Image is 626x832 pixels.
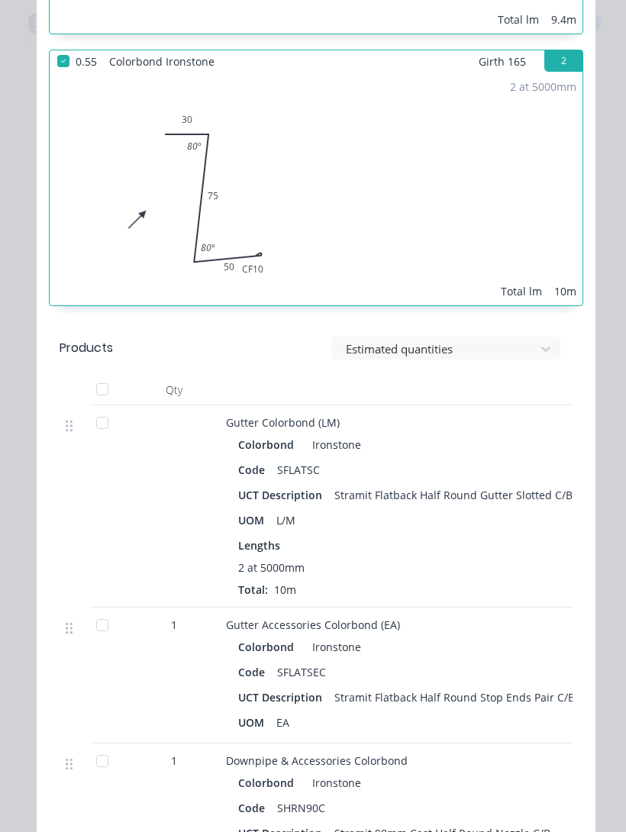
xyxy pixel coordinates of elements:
div: Code [238,797,271,819]
div: UCT Description [238,484,328,506]
span: 10m [268,582,302,597]
div: UCT Description [238,686,328,708]
span: 1 [171,617,177,633]
div: SHRN90C [271,797,331,819]
div: Total lm [498,11,539,27]
div: Products [60,339,113,357]
span: Girth 165 [479,50,526,73]
div: Ironstone [306,636,361,658]
div: Colorbond [238,636,300,658]
button: 2 [544,50,582,72]
span: Downpipe & Accessories Colorbond [226,753,408,768]
span: 0.55 [69,50,103,73]
div: 10m [554,283,576,299]
div: Ironstone [306,772,361,794]
span: Total: [238,582,268,597]
div: SFLATSEC [271,661,332,683]
div: UOM [238,711,270,734]
div: UOM [238,509,270,531]
div: Total lm [501,283,542,299]
div: Colorbond [238,772,300,794]
div: L/M [270,509,302,531]
span: Lengths [238,537,280,553]
div: 9.4m [551,11,576,27]
span: 2 at 5000mm [238,560,305,576]
span: 1 [171,753,177,769]
div: SFLATSC [271,459,326,481]
div: Ironstone [306,434,361,456]
div: Code [238,459,271,481]
div: Qty [128,375,220,405]
div: Colorbond [238,434,300,456]
div: EA [270,711,295,734]
div: Stramit Flatback Half Round Gutter Slotted C/B [328,484,579,506]
div: 2 at 5000mm [510,79,576,95]
div: 03075CF105080º80º2 at 5000mmTotal lm10m [50,73,582,305]
span: Colorbond Ironstone [103,50,221,73]
span: Gutter Colorbond (LM) [226,415,340,430]
div: Code [238,661,271,683]
span: Gutter Accessories Colorbond (EA) [226,618,400,632]
div: Stramit Flatback Half Round Stop Ends Pair C/B [328,686,581,708]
